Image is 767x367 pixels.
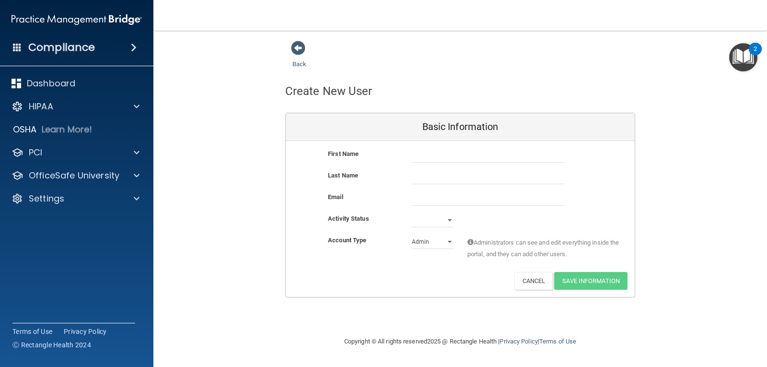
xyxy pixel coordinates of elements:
button: Cancel [514,272,553,290]
a: Back [292,49,306,68]
button: Open Resource Center, 2 new notifications [729,43,757,71]
a: Dashboard [12,78,139,89]
p: Learn More! [42,124,93,135]
a: Privacy Policy [500,338,537,345]
div: 2 [754,49,757,61]
p: Dashboard [27,78,75,89]
div: Basic Information [286,113,635,141]
a: Privacy Policy [64,327,107,336]
b: Account Type [328,237,366,244]
a: HIPAA [12,101,139,112]
button: Save Information [554,272,628,290]
a: Terms of Use [12,327,52,336]
img: dashboard.aa5b2476.svg [12,79,21,88]
p: OfficeSafe University [29,170,119,181]
h4: Create New User [285,85,372,97]
b: Email [328,193,343,201]
span: Administrators can see and edit everything inside the portal, and they can add other users. [467,237,620,260]
a: PCI [12,147,139,158]
a: Terms of Use [539,338,576,345]
p: OSHA [13,124,37,135]
p: HIPAA [29,101,53,112]
b: Activity Status [328,215,369,222]
b: First Name [328,150,359,157]
div: Copyright © All rights reserved 2025 @ Rectangle Health | | [285,326,635,357]
p: Settings [29,193,64,204]
h4: Compliance [28,41,95,54]
a: OfficeSafe University [12,170,139,181]
a: Settings [12,193,139,204]
b: Last Name [328,172,358,179]
img: PMB logo [12,10,142,29]
span: Ⓒ Rectangle Health 2024 [12,340,91,350]
p: PCI [29,147,42,158]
